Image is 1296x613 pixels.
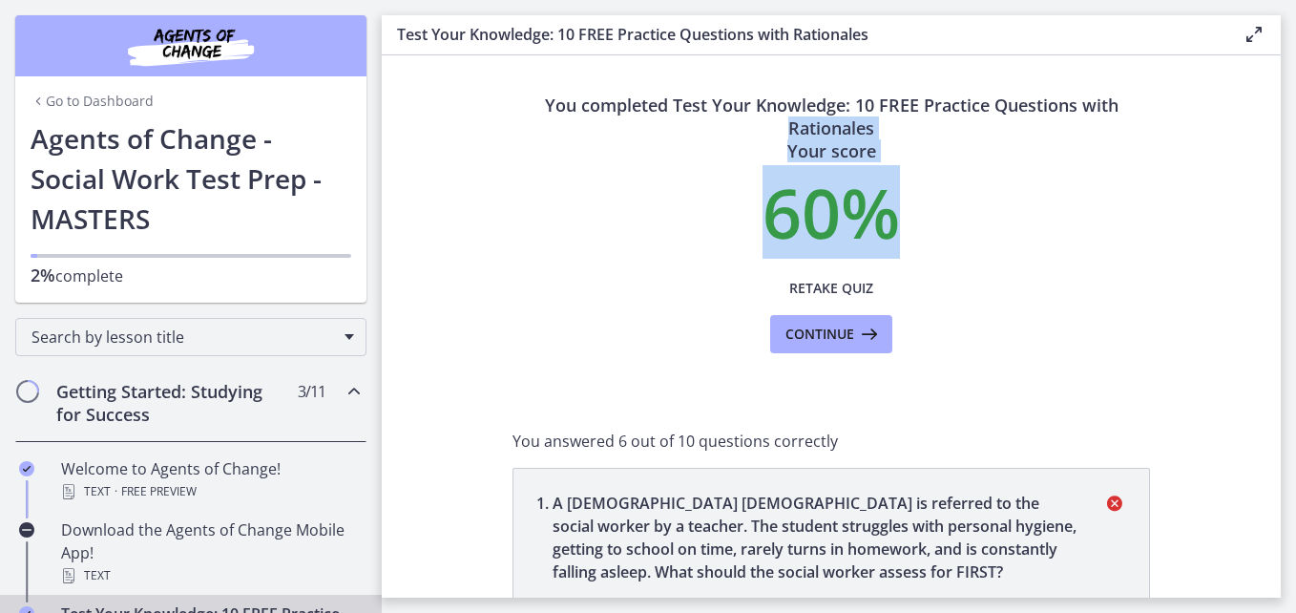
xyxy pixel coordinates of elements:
div: Text [61,480,359,503]
span: 1 . [536,492,553,583]
p: A [DEMOGRAPHIC_DATA] [DEMOGRAPHIC_DATA] is referred to the social worker by a teacher. The studen... [553,492,1080,583]
span: Continue [785,323,854,346]
img: Agents of Change [76,23,305,69]
div: Search by lesson title [15,318,366,356]
a: Go to Dashboard [31,92,154,111]
i: incorrect [1103,492,1126,515]
span: Retake Quiz [789,277,873,300]
i: Completed [19,461,34,476]
div: Text [61,564,359,587]
span: · [115,480,117,503]
h3: You completed Test Your Knowledge: 10 FREE Practice Questions with Rationales Your score [512,94,1150,162]
span: 3 / 11 [298,380,325,403]
span: Free preview [121,480,197,503]
button: Retake Quiz [770,269,892,307]
span: 2% [31,264,55,286]
p: 60 % [512,178,1150,246]
div: Welcome to Agents of Change! [61,457,359,503]
p: complete [31,264,351,287]
div: Download the Agents of Change Mobile App! [61,518,359,587]
h3: Test Your Knowledge: 10 FREE Practice Questions with Rationales [397,23,1212,46]
p: You answered 6 out of 10 questions correctly [512,430,1150,453]
h1: Agents of Change - Social Work Test Prep - MASTERS [31,118,351,239]
button: Continue [770,315,892,353]
span: Search by lesson title [31,327,335,348]
h2: Getting Started: Studying for Success [56,380,289,426]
